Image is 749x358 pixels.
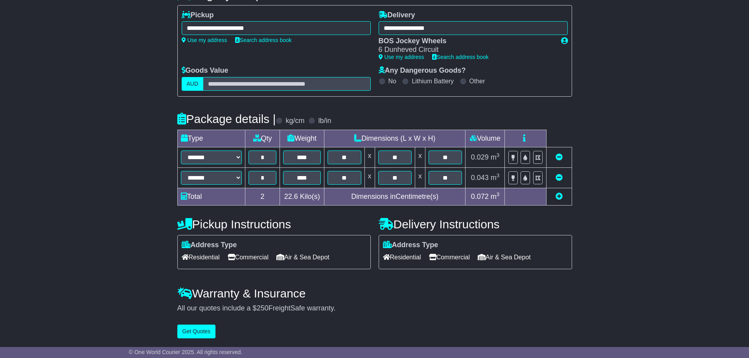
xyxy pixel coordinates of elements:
[491,153,500,161] span: m
[228,251,269,263] span: Commercial
[235,37,292,43] a: Search address book
[556,174,563,182] a: Remove this item
[182,66,228,75] label: Goods Value
[432,54,489,60] a: Search address book
[379,46,553,54] div: 6 Dunheved Circuit
[556,193,563,200] a: Add new item
[383,251,421,263] span: Residential
[285,117,304,125] label: kg/cm
[471,174,489,182] span: 0.043
[318,117,331,125] label: lb/in
[177,325,216,338] button: Get Quotes
[471,193,489,200] span: 0.072
[280,188,324,205] td: Kilo(s)
[324,130,466,147] td: Dimensions (L x W x H)
[471,153,489,161] span: 0.029
[182,241,237,250] label: Address Type
[379,218,572,231] h4: Delivery Instructions
[257,304,269,312] span: 250
[415,147,425,167] td: x
[412,77,454,85] label: Lithium Battery
[379,66,466,75] label: Any Dangerous Goods?
[284,193,298,200] span: 22.6
[177,130,245,147] td: Type
[182,251,220,263] span: Residential
[388,77,396,85] label: No
[276,251,329,263] span: Air & Sea Depot
[429,251,470,263] span: Commercial
[129,349,243,355] span: © One World Courier 2025. All rights reserved.
[491,174,500,182] span: m
[497,173,500,178] sup: 3
[556,153,563,161] a: Remove this item
[497,152,500,158] sup: 3
[245,188,280,205] td: 2
[324,188,466,205] td: Dimensions in Centimetre(s)
[182,77,204,91] label: AUD
[177,188,245,205] td: Total
[491,193,500,200] span: m
[379,11,415,20] label: Delivery
[280,130,324,147] td: Weight
[364,167,375,188] td: x
[177,218,371,231] h4: Pickup Instructions
[177,112,276,125] h4: Package details |
[379,54,424,60] a: Use my address
[478,251,531,263] span: Air & Sea Depot
[415,167,425,188] td: x
[182,37,227,43] a: Use my address
[383,241,438,250] label: Address Type
[379,37,553,46] div: BOS Jockey Wheels
[364,147,375,167] td: x
[469,77,485,85] label: Other
[245,130,280,147] td: Qty
[466,130,505,147] td: Volume
[497,191,500,197] sup: 3
[177,304,572,313] div: All our quotes include a $ FreightSafe warranty.
[182,11,214,20] label: Pickup
[177,287,572,300] h4: Warranty & Insurance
